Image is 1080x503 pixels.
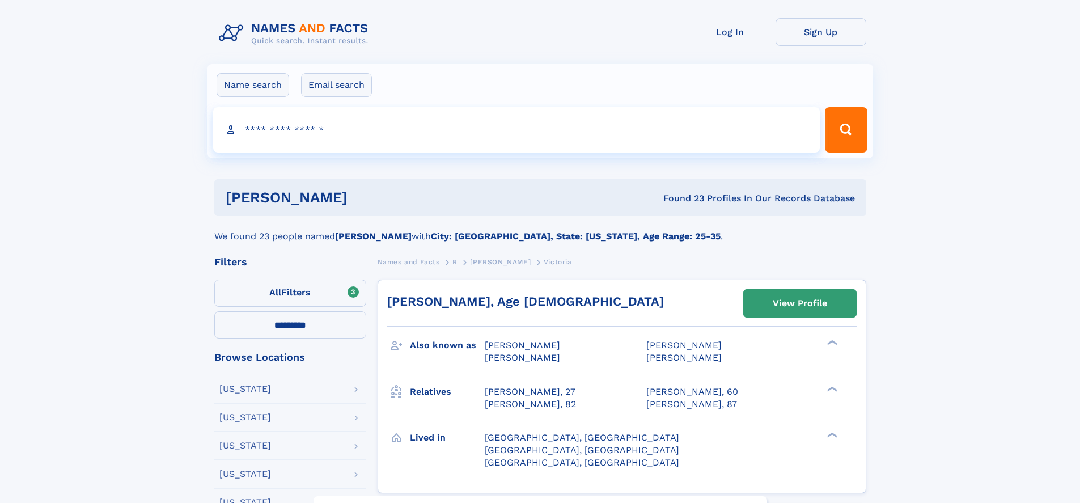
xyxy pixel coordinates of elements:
div: We found 23 people named with . [214,216,866,243]
span: [PERSON_NAME] [485,352,560,363]
span: [GEOGRAPHIC_DATA], [GEOGRAPHIC_DATA] [485,457,679,468]
h3: Lived in [410,428,485,447]
b: [PERSON_NAME] [335,231,412,242]
div: ❯ [824,339,838,346]
div: Browse Locations [214,352,366,362]
div: [US_STATE] [219,384,271,394]
a: [PERSON_NAME], 82 [485,398,576,411]
div: View Profile [773,290,827,316]
span: All [269,287,281,298]
button: Search Button [825,107,867,153]
a: R [452,255,458,269]
label: Filters [214,280,366,307]
span: R [452,258,458,266]
span: [PERSON_NAME] [646,352,722,363]
div: Found 23 Profiles In Our Records Database [505,192,855,205]
span: [PERSON_NAME] [646,340,722,350]
div: Filters [214,257,366,267]
span: [GEOGRAPHIC_DATA], [GEOGRAPHIC_DATA] [485,445,679,455]
a: Log In [685,18,776,46]
a: [PERSON_NAME], Age [DEMOGRAPHIC_DATA] [387,294,664,308]
img: Logo Names and Facts [214,18,378,49]
a: Sign Up [776,18,866,46]
a: [PERSON_NAME], 27 [485,386,575,398]
span: [PERSON_NAME] [470,258,531,266]
a: Names and Facts [378,255,440,269]
h1: [PERSON_NAME] [226,191,506,205]
span: [GEOGRAPHIC_DATA], [GEOGRAPHIC_DATA] [485,432,679,443]
input: search input [213,107,820,153]
a: View Profile [744,290,856,317]
label: Name search [217,73,289,97]
a: [PERSON_NAME], 87 [646,398,737,411]
div: [US_STATE] [219,441,271,450]
span: Victoria [544,258,572,266]
span: [PERSON_NAME] [485,340,560,350]
div: ❯ [824,431,838,438]
div: [US_STATE] [219,413,271,422]
a: [PERSON_NAME], 60 [646,386,738,398]
div: [US_STATE] [219,470,271,479]
div: ❯ [824,385,838,392]
h3: Relatives [410,382,485,401]
label: Email search [301,73,372,97]
a: [PERSON_NAME] [470,255,531,269]
b: City: [GEOGRAPHIC_DATA], State: [US_STATE], Age Range: 25-35 [431,231,721,242]
h3: Also known as [410,336,485,355]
